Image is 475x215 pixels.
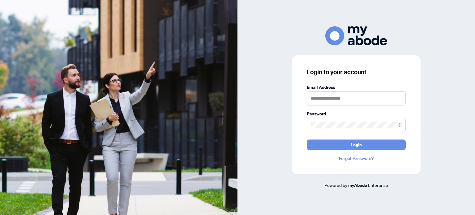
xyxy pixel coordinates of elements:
[324,182,347,188] span: Powered by
[307,140,406,150] button: Login
[325,26,387,45] img: ma-logo
[368,182,388,188] span: Enterprise
[348,182,367,189] a: myAbode
[397,123,402,127] span: eye-invisible
[351,140,362,150] span: Login
[307,84,406,91] label: Email Address
[307,68,406,76] h3: Login to your account
[307,110,406,117] label: Password
[307,155,406,162] a: Forgot Password?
